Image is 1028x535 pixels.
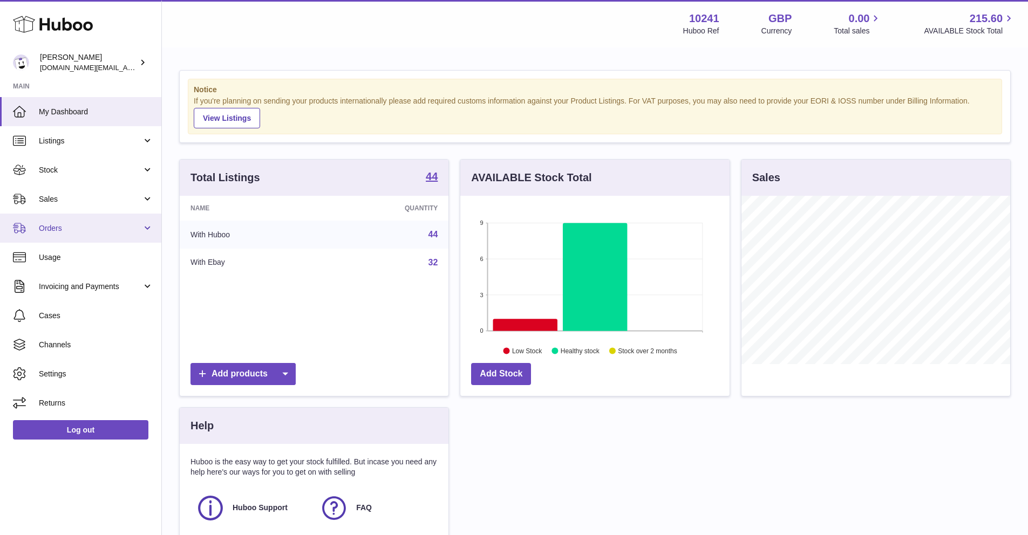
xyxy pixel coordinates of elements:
[480,220,484,226] text: 9
[834,26,882,36] span: Total sales
[13,54,29,71] img: londonaquatics.online@gmail.com
[40,52,137,73] div: [PERSON_NAME]
[190,170,260,185] h3: Total Listings
[689,11,719,26] strong: 10241
[180,196,322,221] th: Name
[196,493,309,523] a: Huboo Support
[924,11,1015,36] a: 215.60 AVAILABLE Stock Total
[849,11,870,26] span: 0.00
[480,256,484,262] text: 6
[471,363,531,385] a: Add Stock
[190,363,296,385] a: Add products
[190,457,438,477] p: Huboo is the easy way to get your stock fulfilled. But incase you need any help here's our ways f...
[194,96,996,128] div: If you're planning on sending your products internationally please add required customs informati...
[426,171,438,184] a: 44
[180,249,322,277] td: With Ebay
[233,503,288,513] span: Huboo Support
[480,291,484,298] text: 3
[39,136,142,146] span: Listings
[39,165,142,175] span: Stock
[40,63,215,72] span: [DOMAIN_NAME][EMAIL_ADDRESS][DOMAIN_NAME]
[356,503,372,513] span: FAQ
[190,419,214,433] h3: Help
[471,170,591,185] h3: AVAILABLE Stock Total
[39,252,153,263] span: Usage
[834,11,882,36] a: 0.00 Total sales
[319,493,432,523] a: FAQ
[428,230,438,239] a: 44
[39,398,153,408] span: Returns
[761,26,792,36] div: Currency
[924,26,1015,36] span: AVAILABLE Stock Total
[970,11,1003,26] span: 215.60
[39,340,153,350] span: Channels
[480,327,484,334] text: 0
[39,194,142,204] span: Sales
[39,107,153,117] span: My Dashboard
[322,196,448,221] th: Quantity
[768,11,792,26] strong: GBP
[683,26,719,36] div: Huboo Ref
[39,369,153,379] span: Settings
[13,420,148,440] a: Log out
[39,282,142,292] span: Invoicing and Payments
[39,223,142,234] span: Orders
[39,311,153,321] span: Cases
[428,258,438,267] a: 32
[752,170,780,185] h3: Sales
[561,347,600,354] text: Healthy stock
[618,347,677,354] text: Stock over 2 months
[180,221,322,249] td: With Huboo
[426,171,438,182] strong: 44
[194,108,260,128] a: View Listings
[512,347,542,354] text: Low Stock
[194,85,996,95] strong: Notice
